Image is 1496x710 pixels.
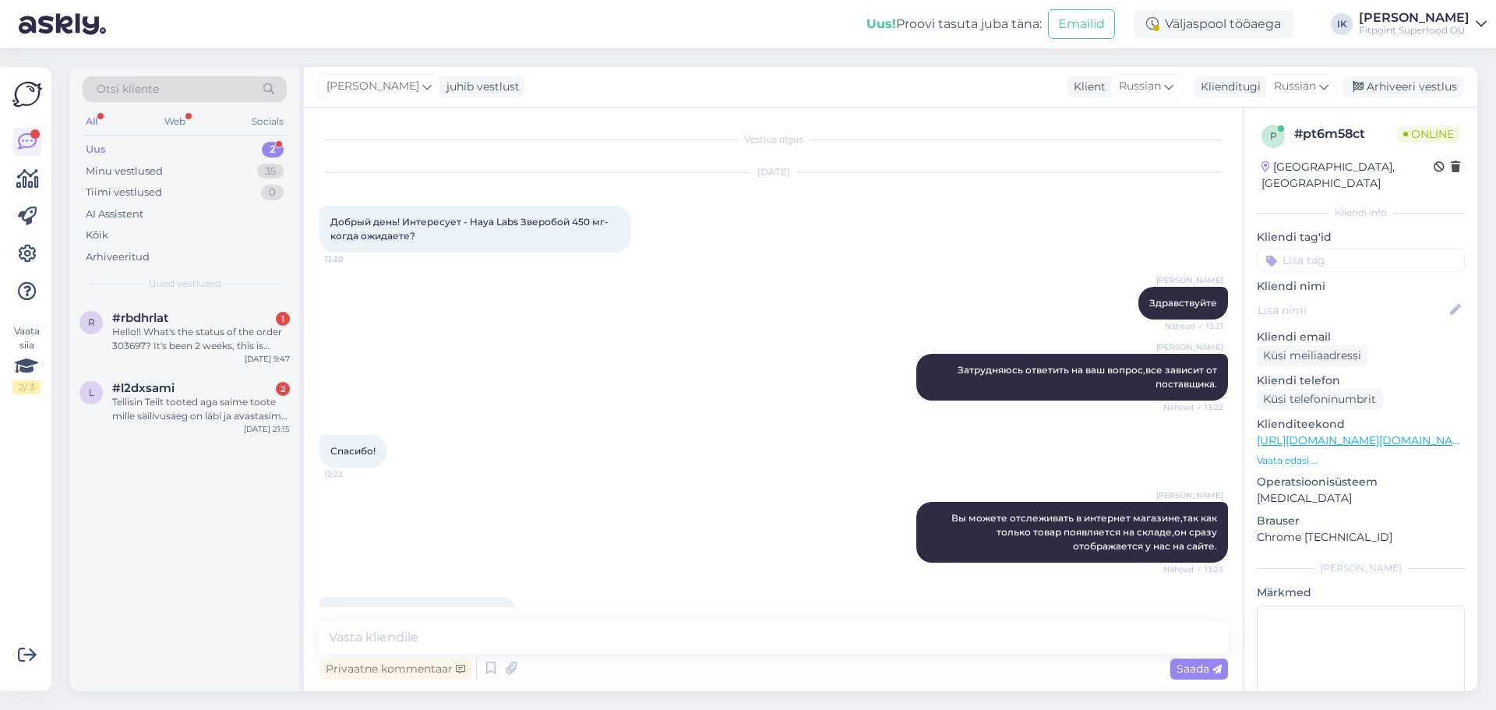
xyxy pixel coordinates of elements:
div: Tiimi vestlused [86,185,162,200]
span: [PERSON_NAME] [326,78,419,95]
div: Fitpoint Superfood OÜ [1359,24,1470,37]
div: IK [1331,13,1353,35]
div: Vestlus algas [319,132,1228,147]
input: Lisa nimi [1258,302,1447,319]
input: Lisa tag [1257,249,1465,272]
div: Hello!! What's the status of the order 303697? It's been 2 weeks, this is more than a slight dela... [112,325,290,353]
div: Klient [1067,79,1106,95]
div: 0 [261,185,284,200]
div: [PERSON_NAME] [1257,561,1465,575]
p: Klienditeekond [1257,416,1465,433]
a: [URL][DOMAIN_NAME][DOMAIN_NAME] [1257,433,1473,447]
span: p [1270,130,1277,142]
span: #l2dxsami [112,381,175,395]
div: [GEOGRAPHIC_DATA], [GEOGRAPHIC_DATA] [1261,159,1434,192]
p: Brauser [1257,513,1465,529]
span: [PERSON_NAME] [1156,274,1223,286]
p: Märkmed [1257,585,1465,601]
div: [PERSON_NAME] [1359,12,1470,24]
div: Tellisin Teilt tooted aga saime toote mille säilivusaeg on läbi ja avastasime siis kui mõlemal üh... [112,395,290,423]
div: [DATE] 21:15 [244,423,290,435]
div: Minu vestlused [86,164,163,179]
div: Küsi telefoninumbrit [1257,389,1382,410]
button: Emailid [1048,9,1115,39]
div: 35 [257,164,284,179]
span: Online [1397,125,1460,143]
div: Socials [249,111,287,132]
div: Arhiveeri vestlus [1343,76,1463,97]
div: Proovi tasuta juba täna: [866,15,1042,34]
div: Vaata siia [12,324,41,394]
div: Web [161,111,189,132]
b: Uus! [866,16,896,31]
div: Väljaspool tööaega [1134,10,1293,38]
div: 2 [262,142,284,157]
p: [MEDICAL_DATA] [1257,490,1465,507]
div: Klienditugi [1194,79,1261,95]
img: Askly Logo [12,79,42,109]
span: Nähtud ✓ 13:22 [1163,401,1223,413]
div: [DATE] [319,165,1228,179]
div: All [83,111,101,132]
a: [PERSON_NAME]Fitpoint Superfood OÜ [1359,12,1487,37]
p: Operatsioonisüsteem [1257,474,1465,490]
span: Спасибо! [330,445,376,457]
span: Вы можете отслеживать в интернет магазине,так как только товар появляется на складе,он сразу отоб... [951,512,1219,552]
div: juhib vestlust [440,79,520,95]
p: Vaata edasi ... [1257,454,1465,468]
div: 1 [276,312,290,326]
div: # pt6m58ct [1294,125,1397,143]
span: Nähtud ✓ 13:21 [1165,320,1223,332]
div: Privaatne kommentaar [319,659,471,680]
span: 13:20 [324,253,383,265]
div: Uus [86,142,106,157]
span: Nähtud ✓ 13:23 [1163,563,1223,575]
p: Kliendi nimi [1257,278,1465,295]
span: 13:22 [324,468,383,480]
span: Russian [1274,78,1316,95]
span: Добрый день! Интересует - Haya Labs Зверобой 450 мг- когда ожидаете? [330,216,611,242]
span: Затрудняюсь ответить на ваш вопрос,все зависит от поставщика. [958,364,1219,390]
span: Otsi kliente [97,81,159,97]
div: Kõik [86,228,108,243]
p: Kliendi email [1257,329,1465,345]
span: l [89,387,94,398]
span: Saada [1177,662,1222,676]
div: AI Assistent [86,207,143,222]
p: Chrome [TECHNICAL_ID] [1257,529,1465,546]
span: r [88,316,95,328]
div: Arhiveeritud [86,249,150,265]
span: [PERSON_NAME] [1156,341,1223,353]
div: [DATE] 9:47 [245,353,290,365]
p: Kliendi telefon [1257,373,1465,389]
span: Russian [1119,78,1161,95]
span: Uued vestlused [149,277,221,291]
p: Kliendi tag'id [1257,229,1465,245]
div: Kliendi info [1257,206,1465,220]
div: Küsi meiliaadressi [1257,345,1367,366]
div: 2 / 3 [12,380,41,394]
div: 2 [276,382,290,396]
span: [PERSON_NAME] [1156,489,1223,501]
span: Здравствуйте [1149,297,1217,309]
span: #rbdhrlat [112,311,168,325]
